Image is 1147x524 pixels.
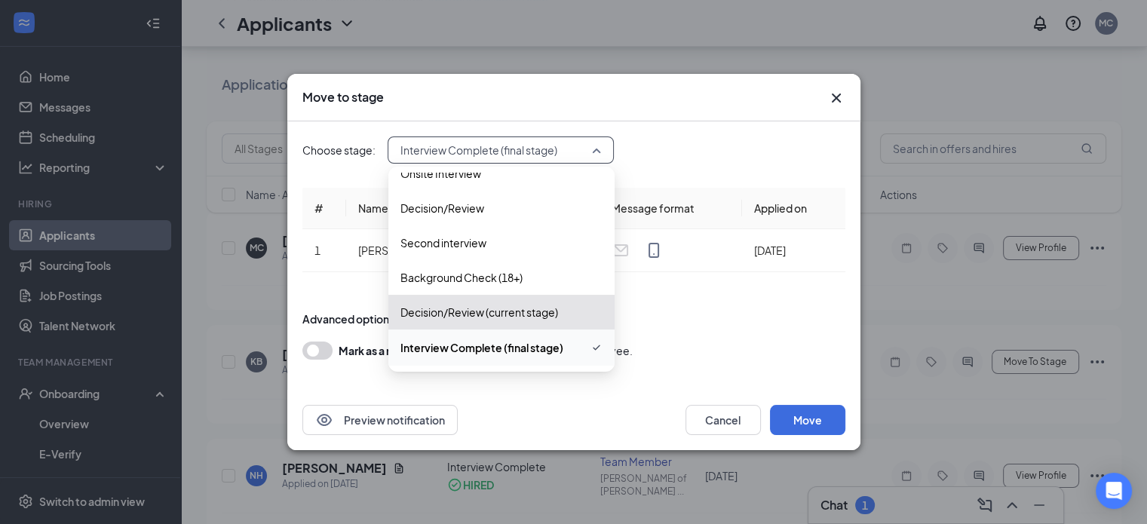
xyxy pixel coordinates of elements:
[612,241,630,259] svg: Email
[590,339,603,357] svg: Checkmark
[302,188,347,229] th: #
[339,344,422,357] b: Mark as a re-hire
[645,241,663,259] svg: MobileSms
[827,89,845,107] button: Close
[314,244,320,257] span: 1
[770,405,845,435] button: Move
[400,234,486,251] span: Second interview
[400,200,484,216] span: Decision/Review
[302,142,376,158] span: Choose stage:
[346,188,493,229] th: Name
[685,405,761,435] button: Cancel
[400,139,557,161] span: Interview Complete (final stage)
[302,405,458,435] button: EyePreview notification
[1096,473,1132,509] div: Open Intercom Messenger
[302,311,845,326] div: Advanced options
[827,89,845,107] svg: Cross
[400,304,558,320] span: Decision/Review (current stage)
[742,188,845,229] th: Applied on
[742,229,845,272] td: [DATE]
[302,89,384,106] h3: Move to stage
[339,342,633,360] div: since this applicant is a previous employee.
[346,229,493,272] td: [PERSON_NAME]
[400,269,523,286] span: Background Check (18+)
[315,411,333,429] svg: Eye
[400,339,563,356] span: Interview Complete (final stage)
[600,188,743,229] th: Message format
[400,165,481,182] span: Onsite Interview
